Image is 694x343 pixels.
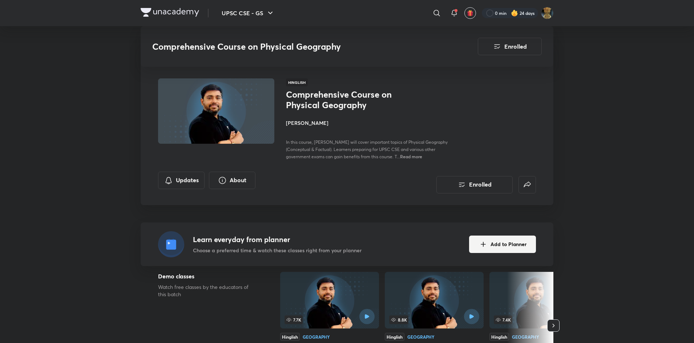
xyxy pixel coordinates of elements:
[494,315,512,324] span: 7.4K
[286,78,308,86] span: Hinglish
[141,8,199,17] img: Company Logo
[467,10,473,16] img: avatar
[469,236,536,253] button: Add to Planner
[489,333,509,341] div: Hinglish
[464,7,476,19] button: avatar
[286,139,448,159] span: In this course, [PERSON_NAME] will cover important topics of Physical Geography (Conceptual & Fac...
[541,7,553,19] img: LOVEPREET Gharu
[286,89,405,110] h1: Comprehensive Course on Physical Geography
[158,272,257,281] h5: Demo classes
[478,38,542,55] button: Enrolled
[303,335,330,339] div: Geography
[519,176,536,193] button: false
[385,333,404,341] div: Hinglish
[217,6,279,20] button: UPSC CSE - GS
[436,176,513,193] button: Enrolled
[193,246,362,254] p: Choose a preferred time & watch these classes right from your planner
[286,119,449,127] h4: [PERSON_NAME]
[511,9,518,17] img: streak
[400,154,422,159] span: Read more
[209,172,255,189] button: About
[158,172,205,189] button: Updates
[152,41,437,52] h3: Comprehensive Course on Physical Geography
[158,283,257,298] p: Watch free classes by the educators of this batch
[141,8,199,19] a: Company Logo
[285,315,303,324] span: 7.7K
[407,335,435,339] div: Geography
[389,315,408,324] span: 8.8K
[157,78,275,144] img: Thumbnail
[280,333,300,341] div: Hinglish
[193,234,362,245] h4: Learn everyday from planner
